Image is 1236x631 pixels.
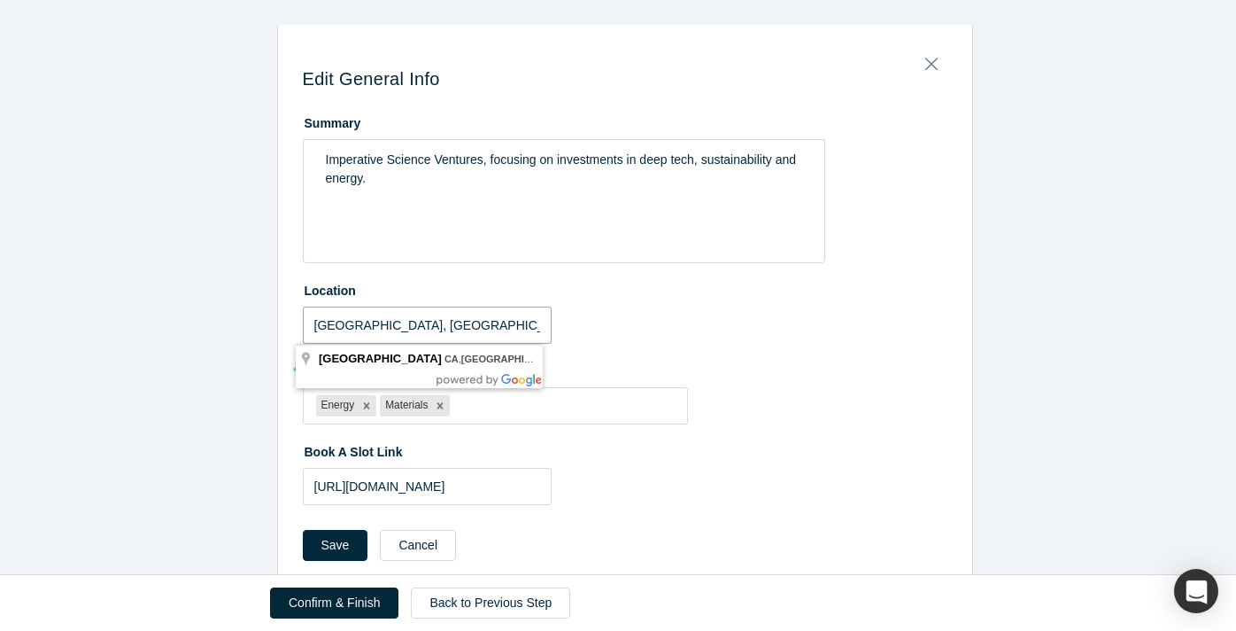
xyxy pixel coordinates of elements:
[430,395,450,417] div: Remove Materials
[326,152,800,185] span: Imperative Science Ventures, focusing on investments in deep tech, sustainability and energy.
[380,395,430,417] div: Materials
[303,437,947,462] label: Book A Slot Link
[303,276,947,300] label: Location
[315,145,814,193] div: rdw-editor
[303,139,825,263] div: rdw-wrapper
[461,354,566,364] span: [GEOGRAPHIC_DATA]
[303,356,947,381] label: Expertise
[444,354,566,364] span: ,
[316,395,358,417] div: Energy
[303,530,368,561] button: Save
[380,530,456,561] button: Cancel
[913,47,950,72] button: Close
[303,468,552,505] input: https://calendar.google.com/calendar/selfsched?sstoken=
[411,588,570,619] a: Back to Previous Step
[303,108,947,133] label: Summary
[357,395,376,417] div: Remove Energy
[319,352,442,365] span: [GEOGRAPHIC_DATA]
[444,354,459,364] span: CA
[270,588,398,619] button: Confirm & Finish
[303,68,947,90] h3: Edit General Info
[303,307,552,344] input: Enter a location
